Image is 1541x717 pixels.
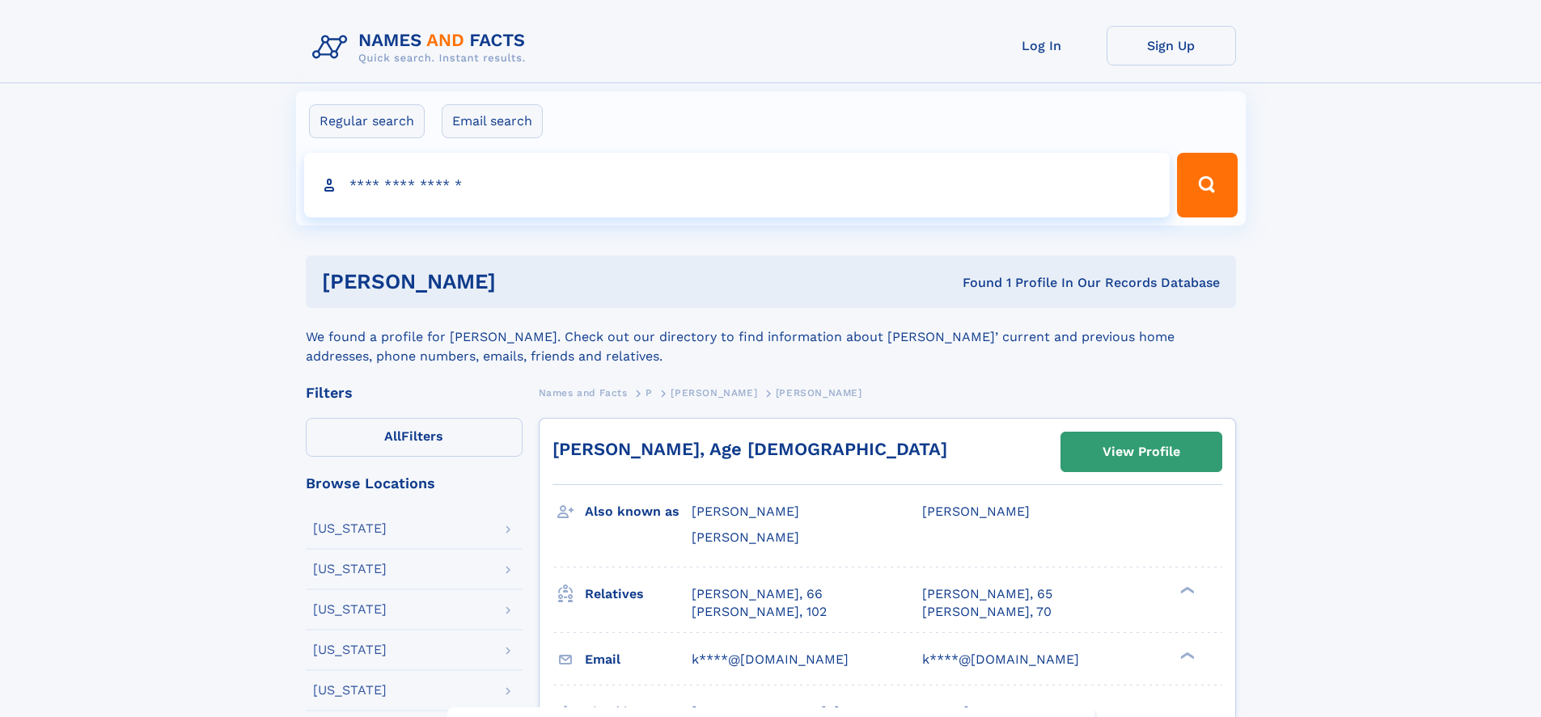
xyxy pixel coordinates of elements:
div: ❯ [1176,650,1196,660]
h3: Email [585,646,692,673]
a: P [646,382,653,403]
img: Logo Names and Facts [306,26,539,70]
div: Filters [306,386,523,400]
a: [PERSON_NAME], 102 [692,603,827,621]
button: Search Button [1177,153,1237,217]
a: Sign Up [1107,26,1236,65]
label: Filters [306,418,523,457]
div: ❯ [1176,584,1196,595]
div: [US_STATE] [313,563,387,576]
span: All [384,428,401,444]
span: [PERSON_NAME] [692,504,799,519]
a: [PERSON_NAME], 66 [692,585,823,603]
span: [PERSON_NAME] [922,504,1030,519]
a: [PERSON_NAME] [671,382,757,403]
span: P [646,387,653,399]
a: [PERSON_NAME], Age [DEMOGRAPHIC_DATA] [552,439,947,459]
div: Browse Locations [306,476,523,491]
a: [PERSON_NAME], 65 [922,585,1052,603]
div: View Profile [1103,433,1180,470]
label: Regular search [309,104,425,138]
div: We found a profile for [PERSON_NAME]. Check out our directory to find information about [PERSON_N... [306,308,1236,366]
a: View Profile [1061,432,1221,471]
a: Log In [977,26,1107,65]
div: [US_STATE] [313,603,387,616]
a: Names and Facts [539,382,628,403]
div: [US_STATE] [313,522,387,535]
div: [US_STATE] [313,643,387,656]
h3: Also known as [585,498,692,525]
a: [PERSON_NAME], 70 [922,603,1052,621]
input: search input [304,153,1171,217]
span: [PERSON_NAME] [692,529,799,545]
div: [US_STATE] [313,684,387,697]
h1: [PERSON_NAME] [322,272,730,292]
h3: Relatives [585,580,692,608]
div: Found 1 Profile In Our Records Database [729,274,1220,292]
span: [PERSON_NAME] [671,387,757,399]
span: [PERSON_NAME] [776,387,862,399]
label: Email search [442,104,543,138]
